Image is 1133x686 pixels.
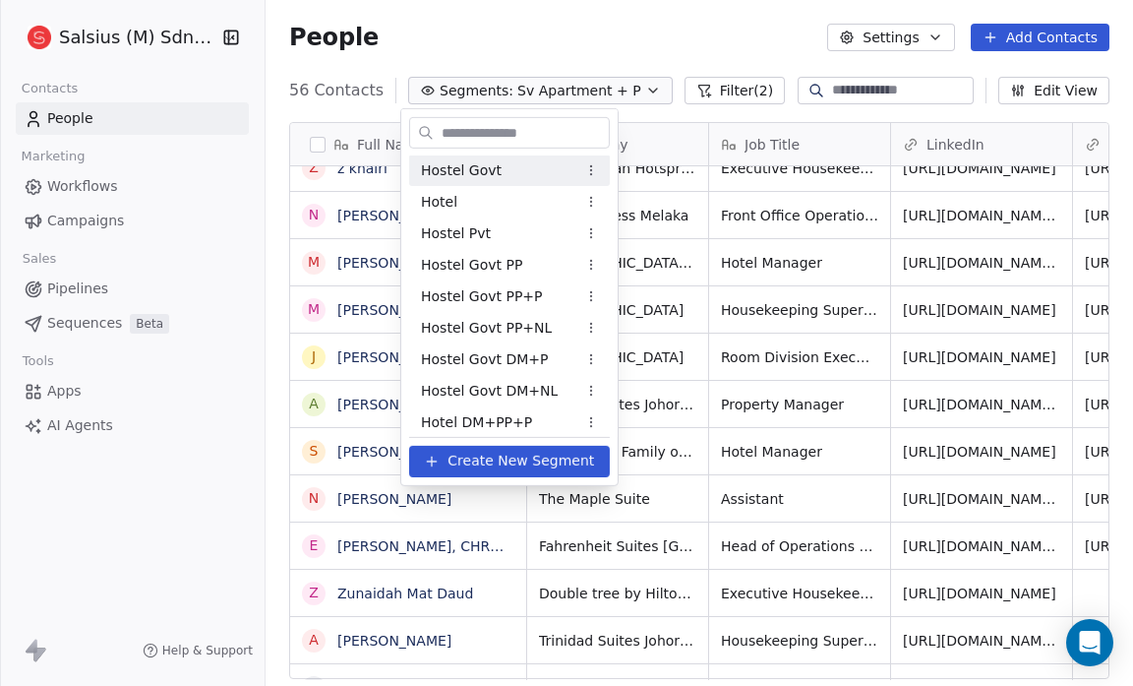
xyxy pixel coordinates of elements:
span: Hostel Pvt [421,222,491,243]
span: Hostel Govt DM+NL [421,380,558,401]
span: Hostel Govt [421,159,502,180]
span: Hostel Govt PP+NL [421,317,552,338]
span: Hostel Govt PP [421,254,522,275]
span: Hotel [421,191,457,212]
span: Hostel Govt DM+P [421,348,548,369]
button: Create New Segment [409,446,610,477]
span: Hotel DM+PP+P [421,411,532,432]
span: Create New Segment [447,451,594,471]
span: Hostel Govt PP+P [421,285,543,306]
